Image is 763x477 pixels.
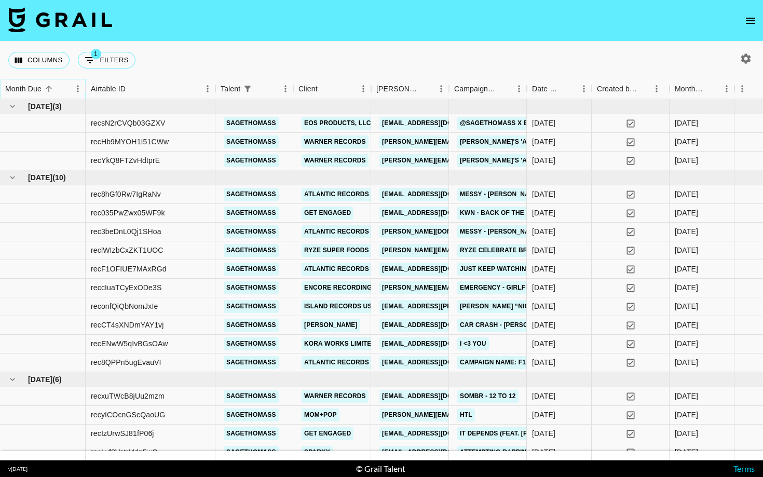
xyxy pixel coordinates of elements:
[302,117,374,130] a: EOS Products, LLC
[224,207,279,220] a: sagethomass
[433,81,449,97] button: Menu
[457,154,605,167] a: [PERSON_NAME]'s 'Assumptions (slowed)
[675,357,698,367] div: Jun '25
[70,81,86,97] button: Menu
[675,447,698,457] div: Jul '25
[532,79,562,99] div: Date Created
[457,135,605,148] a: [PERSON_NAME]'s 'Assumptions (slowed)
[379,408,549,421] a: [PERSON_NAME][EMAIL_ADDRESS][DOMAIN_NAME]
[5,79,42,99] div: Month Due
[379,135,602,148] a: [PERSON_NAME][EMAIL_ADDRESS][PERSON_NAME][DOMAIN_NAME]
[379,207,496,220] a: [EMAIL_ADDRESS][DOMAIN_NAME]
[532,301,555,311] div: 05/06/2025
[91,208,165,218] div: rec035PwZwx05WF9k
[457,117,631,130] a: @sagethomass x eos Shave Anytime Anywhere
[318,81,332,96] button: Sort
[376,79,419,99] div: [PERSON_NAME]
[457,300,593,313] a: [PERSON_NAME] “Nice To Each Other”
[379,390,496,403] a: [EMAIL_ADDRESS][DOMAIN_NAME]
[91,79,126,99] div: Airtable ID
[532,357,555,367] div: 27/06/2025
[527,79,592,99] div: Date Created
[302,135,369,148] a: Warner Records
[532,410,555,420] div: 22/07/2025
[419,81,433,96] button: Sort
[675,282,698,293] div: Jun '25
[5,99,20,114] button: hide children
[454,79,497,99] div: Campaign (Type)
[224,319,279,332] a: sagethomass
[91,338,168,349] div: recENwW5qIvBGsOAw
[532,282,555,293] div: 03/06/2025
[457,281,548,294] a: Emergency - Girlfriend
[302,244,372,257] a: Ryze Super Foods
[371,79,449,99] div: Booker
[91,264,167,274] div: recF1OFIUE7MAxRGd
[302,408,339,421] a: Mom+Pop
[576,81,592,97] button: Menu
[457,390,519,403] a: sombr - 12 to 12
[224,154,279,167] a: sagethomass
[8,466,28,472] div: v [DATE]
[457,408,475,421] a: htl
[91,357,161,367] div: rec8QPPn5ugEvauVI
[379,244,549,257] a: [PERSON_NAME][EMAIL_ADDRESS][DOMAIN_NAME]
[719,81,734,97] button: Menu
[302,356,382,369] a: Atlantic Records US
[532,189,555,199] div: 05/06/2025
[91,447,158,457] div: recLxf8VatrMdp5wQ
[457,263,593,276] a: Just Keep Watching - [PERSON_NAME]
[91,155,160,166] div: recYkQ8FTZvHdtprE
[224,135,279,148] a: sagethomass
[224,300,279,313] a: sagethomass
[704,81,719,96] button: Sort
[224,263,279,276] a: sagethomass
[302,337,378,350] a: KORA WORKS LIMITED
[224,244,279,257] a: sagethomass
[278,81,293,97] button: Menu
[91,301,158,311] div: reconfQiQbNomJxIe
[532,208,555,218] div: 20/06/2025
[379,337,496,350] a: [EMAIL_ADDRESS][DOMAIN_NAME]
[457,319,560,332] a: Car Crash - [PERSON_NAME]
[91,410,165,420] div: recyICOcnGScQaoUG
[675,410,698,420] div: Jul '25
[734,81,750,97] button: Menu
[379,188,496,201] a: [EMAIL_ADDRESS][DOMAIN_NAME]
[497,81,511,96] button: Sort
[78,52,135,69] button: Show filters
[379,300,549,313] a: [EMAIL_ADDRESS][PERSON_NAME][DOMAIN_NAME]
[255,81,269,96] button: Sort
[379,225,654,238] a: [PERSON_NAME][DOMAIN_NAME][EMAIL_ADDRESS][PERSON_NAME][DOMAIN_NAME]
[457,446,558,459] a: ATTEMPTING RAPPING LYRICS
[302,207,353,220] a: Get Engaged
[733,464,755,473] a: Terms
[457,225,614,238] a: Messy - [PERSON_NAME] and [PERSON_NAME]
[5,170,20,185] button: hide children
[302,390,369,403] a: Warner Records
[224,337,279,350] a: sagethomass
[379,117,496,130] a: [EMAIL_ADDRESS][DOMAIN_NAME]
[532,245,555,255] div: 12/06/2025
[91,226,161,237] div: rec3beDnL0Qj1SHoa
[675,264,698,274] div: Jun '25
[302,319,360,332] a: [PERSON_NAME]
[224,188,279,201] a: sagethomass
[52,172,66,183] span: ( 10 )
[532,338,555,349] div: 19/06/2025
[302,446,333,459] a: Sparky
[675,245,698,255] div: Jun '25
[675,338,698,349] div: Jun '25
[675,118,698,128] div: May '25
[302,300,375,313] a: Island Records US
[8,7,112,32] img: Grail Talent
[91,320,164,330] div: recCT4sXNDmYAY1vj
[675,301,698,311] div: Jun '25
[224,225,279,238] a: sagethomass
[302,154,369,167] a: Warner Records
[670,79,734,99] div: Month Due
[597,79,637,99] div: Created by Grail Team
[356,464,405,474] div: © Grail Talent
[224,446,279,459] a: sagethomass
[52,374,62,385] span: ( 6 )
